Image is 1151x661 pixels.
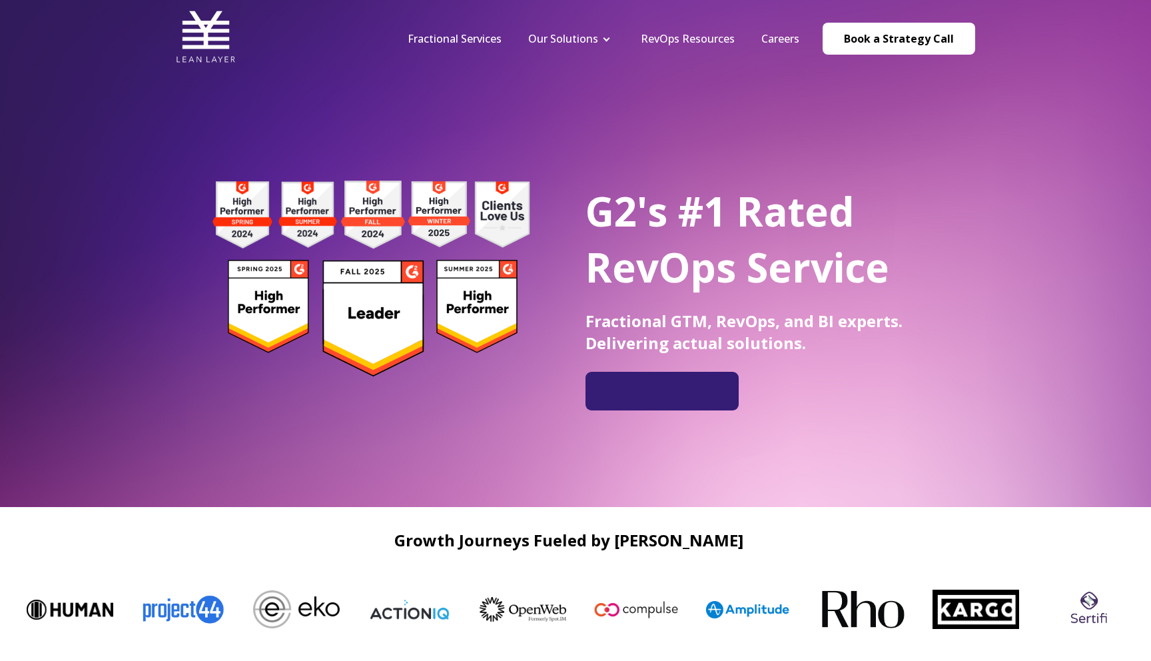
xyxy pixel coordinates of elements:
h2: Growth Journeys Fueled by [PERSON_NAME] [13,531,1124,549]
img: sertifi logo [1042,584,1128,634]
span: Fractional GTM, RevOps, and BI experts. Delivering actual solutions. [585,310,903,354]
img: Eko [249,590,336,628]
img: ActionIQ [362,598,449,621]
img: Kargo [929,590,1015,628]
a: RevOps Resources [641,31,735,46]
img: Compulse [589,587,675,632]
a: Our Solutions [528,31,598,46]
img: Lean Layer Logo [176,7,236,67]
img: OpenWeb [476,597,562,622]
iframe: Embedded CTA [592,377,732,405]
div: Navigation Menu [394,31,813,46]
a: Fractional Services [408,31,502,46]
img: g2 badges [189,177,552,380]
img: Human [23,600,109,620]
img: Amplitude [702,601,789,618]
a: Careers [761,31,799,46]
a: Book a Strategy Call [823,23,975,55]
img: Project44 [136,586,222,632]
span: G2's #1 Rated RevOps Service [585,184,889,295]
img: Rho-logo-square [815,566,902,653]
